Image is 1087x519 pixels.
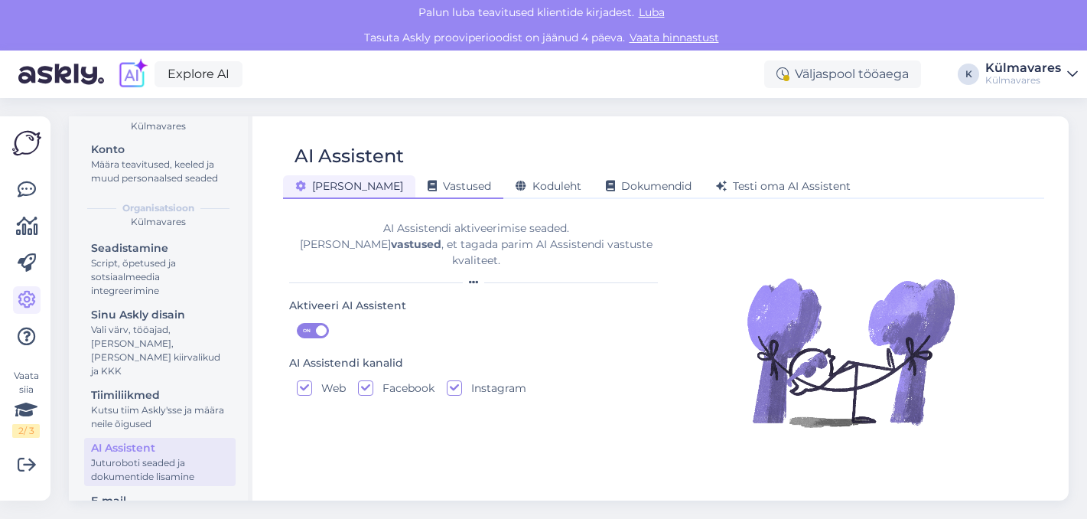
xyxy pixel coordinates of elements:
span: Dokumendid [606,179,692,193]
b: Organisatsioon [122,201,194,215]
div: Seadistamine [91,240,229,256]
span: [PERSON_NAME] [295,179,403,193]
div: Vaata siia [12,369,40,438]
div: Vali värv, tööajad, [PERSON_NAME], [PERSON_NAME] kiirvalikud ja KKK [91,323,229,378]
div: Külmavares [81,119,236,133]
a: Vaata hinnastust [625,31,724,44]
div: Tiimiliikmed [91,387,229,403]
div: E-mail [91,493,229,509]
label: Web [312,380,346,396]
div: AI Assistendi aktiveerimise seaded. [PERSON_NAME] , et tagada parim AI Assistendi vastuste kvalit... [289,220,664,269]
div: Sinu Askly disain [91,307,229,323]
a: SeadistamineScript, õpetused ja sotsiaalmeedia integreerimine [84,238,236,300]
div: Külmavares [81,215,236,229]
div: Külmavares [985,74,1061,86]
div: Juturoboti seaded ja dokumentide lisamine [91,456,229,484]
div: AI Assistent [91,440,229,456]
span: Luba [634,5,669,19]
div: Aktiveeri AI Assistent [289,298,406,315]
div: Väljaspool tööaega [764,60,921,88]
a: KülmavaresKülmavares [985,62,1078,86]
div: Külmavares [985,62,1061,74]
span: ON [298,324,316,338]
a: KontoMäära teavitused, keeled ja muud personaalsed seaded [84,139,236,188]
label: Facebook [373,380,434,396]
div: Script, õpetused ja sotsiaalmeedia integreerimine [91,256,229,298]
div: Määra teavitused, keeled ja muud personaalsed seaded [91,158,229,185]
a: Explore AI [155,61,242,87]
img: Askly Logo [12,129,41,158]
div: 2 / 3 [12,424,40,438]
span: Vastused [428,179,491,193]
div: Konto [91,142,229,158]
span: Testi oma AI Assistent [716,179,851,193]
a: Sinu Askly disainVali värv, tööajad, [PERSON_NAME], [PERSON_NAME] kiirvalikud ja KKK [84,305,236,380]
b: vastused [391,237,441,251]
img: explore-ai [116,58,148,90]
div: AI Assistendi kanalid [289,355,403,372]
span: Koduleht [516,179,581,193]
div: Kutsu tiim Askly'sse ja määra neile õigused [91,403,229,431]
label: Instagram [462,380,526,396]
a: AI AssistentJuturoboti seaded ja dokumentide lisamine [84,438,236,486]
a: TiimiliikmedKutsu tiim Askly'sse ja määra neile õigused [84,385,236,433]
div: AI Assistent [295,142,404,171]
div: K [958,64,979,85]
img: Illustration [744,245,958,459]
